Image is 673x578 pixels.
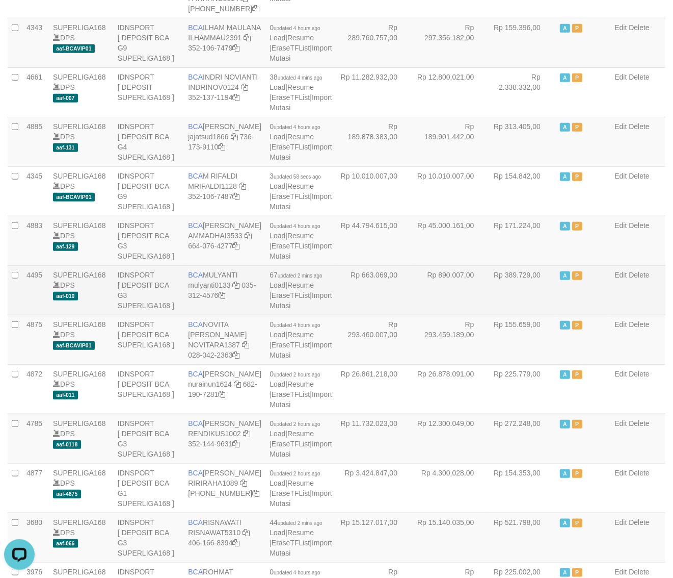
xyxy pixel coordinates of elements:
span: | | | [270,23,332,62]
a: Import Mutasi [270,489,332,508]
td: Rp 45.000.161,00 [413,216,489,265]
span: Active [560,370,570,379]
span: | | | [270,419,332,458]
span: updated 2 hours ago [274,421,320,427]
td: IDNSPORT [ DEPOSIT BCA G4 SUPERLIGA168 ] [114,117,184,166]
td: 4885 [22,117,49,166]
td: IDNSPORT [ DEPOSIT SUPERLIGA168 ] [114,67,184,117]
span: updated 2 mins ago [278,520,322,526]
a: Delete [629,271,649,279]
td: IDNSPORT [ DEPOSIT BCA SUPERLIGA168 ] [114,315,184,364]
span: 0 [270,23,320,32]
span: Active [560,321,570,330]
td: Rp 293.459.189,00 [413,315,489,364]
span: 0 [270,469,320,477]
a: Load [270,83,285,91]
span: aaf-129 [53,242,78,251]
span: BCA [188,469,203,477]
td: Rp 521.798,00 [489,513,555,562]
a: Edit [614,172,627,180]
a: Delete [629,221,649,230]
span: BCA [188,568,203,576]
a: RISNAWAT5310 [188,529,240,537]
span: aaf-010 [53,292,78,300]
a: Resume [287,529,314,537]
a: Load [270,34,285,42]
span: Active [560,123,570,132]
td: Rp 154.842,00 [489,166,555,216]
td: RISNAWATI 406-166-8394 [184,513,265,562]
a: Copy 0280422363 to clipboard [233,351,240,359]
td: NOVITA [PERSON_NAME] 028-042-2363 [184,315,265,364]
span: | | | [270,320,332,359]
span: | | | [270,73,332,112]
a: Copy 6821907281 to clipboard [218,390,225,398]
td: Rp 15.140.035,00 [413,513,489,562]
td: Rp 890.007,00 [413,265,489,315]
td: [PERSON_NAME] 352-144-9631 [184,414,265,463]
a: mulyanti0133 [188,281,230,289]
a: SUPERLIGA168 [53,221,106,230]
span: aaf-BCAVIP01 [53,341,95,350]
a: Copy 3521067479 to clipboard [233,44,240,52]
a: Delete [629,73,649,81]
a: Copy RIRIRAHA1089 to clipboard [240,479,247,487]
a: SUPERLIGA168 [53,172,106,180]
a: Import Mutasi [270,539,332,557]
a: Import Mutasi [270,341,332,359]
a: Copy INDRINOV0124 to clipboard [241,83,248,91]
a: EraseTFList [272,390,310,398]
td: [PERSON_NAME] 736-173-9110 [184,117,265,166]
span: Paused [572,73,582,82]
td: Rp 313.405,00 [489,117,555,166]
span: 67 [270,271,322,279]
a: EraseTFList [272,539,310,547]
span: BCA [188,320,203,329]
a: jajatsud1866 [188,133,228,141]
a: Load [270,529,285,537]
span: 3 [270,172,321,180]
a: SUPERLIGA168 [53,73,106,81]
span: Active [560,271,570,280]
a: Resume [287,182,314,190]
td: 4872 [22,364,49,414]
td: 4883 [22,216,49,265]
a: Resume [287,133,314,141]
a: Load [270,182,285,190]
td: Rp 289.760.757,00 [336,18,413,67]
a: EraseTFList [272,489,310,497]
span: Paused [572,370,582,379]
td: IDNSPORT [ DEPOSIT BCA G3 SUPERLIGA168 ] [114,414,184,463]
td: Rp 272.248,00 [489,414,555,463]
a: Copy ILHAMMAU2391 to clipboard [244,34,251,42]
span: Paused [572,321,582,330]
a: Edit [614,419,627,428]
td: Rp 389.729,00 [489,265,555,315]
td: IDNSPORT [ DEPOSIT BCA G9 SUPERLIGA168 ] [114,18,184,67]
span: Paused [572,469,582,478]
td: Rp 159.396,00 [489,18,555,67]
td: Rp 154.353,00 [489,463,555,513]
span: Paused [572,172,582,181]
a: Delete [629,518,649,526]
a: Import Mutasi [270,93,332,112]
td: DPS [49,463,114,513]
td: Rp 3.424.847,00 [336,463,413,513]
td: M RIFALDI 352-106-7487 [184,166,265,216]
td: INDRI NOVIANTI 352-137-1194 [184,67,265,117]
a: Edit [614,469,627,477]
span: aaf-011 [53,391,78,399]
a: Copy 3521449631 to clipboard [233,440,240,448]
a: Load [270,380,285,388]
td: IDNSPORT [ DEPOSIT BCA G3 SUPERLIGA168 ] [114,513,184,562]
span: updated 2 hours ago [274,471,320,476]
td: DPS [49,315,114,364]
span: 0 [270,370,320,378]
span: 38 [270,73,322,81]
a: Copy RENDIKUS1002 to clipboard [243,430,250,438]
span: aaf-131 [53,143,78,152]
span: Paused [572,519,582,527]
td: Rp 297.356.182,00 [413,18,489,67]
a: Resume [287,479,314,487]
span: Paused [572,568,582,577]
